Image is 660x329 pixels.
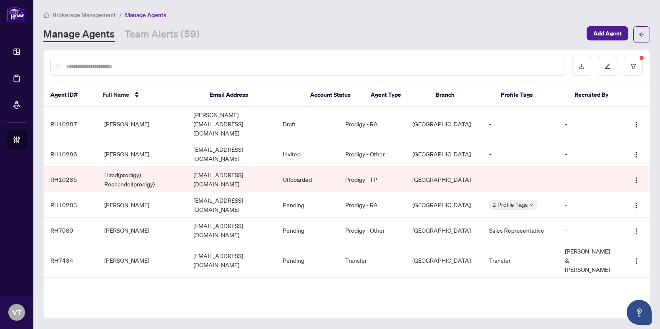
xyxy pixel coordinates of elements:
li: / [119,10,122,20]
td: [EMAIL_ADDRESS][DOMAIN_NAME] [187,192,276,218]
span: arrow-left [639,32,645,38]
td: Prodigy - RA [339,192,406,218]
td: [PERSON_NAME][EMAIL_ADDRESS][DOMAIN_NAME] [187,107,276,141]
td: Prodigy - TP [339,167,406,192]
span: VT [12,306,22,318]
td: [EMAIL_ADDRESS][DOMAIN_NAME] [187,278,276,312]
th: Email Address [203,83,303,107]
td: Transfer [482,243,558,278]
td: [EMAIL_ADDRESS][DOMAIN_NAME] [187,141,276,167]
th: Profile Tags [494,83,568,107]
td: - [558,141,621,167]
span: Full Name [103,90,129,99]
button: filter [624,57,643,76]
span: edit [605,63,610,69]
td: [GEOGRAPHIC_DATA] [406,278,482,312]
td: - [482,107,558,141]
td: Draft [276,107,339,141]
td: RH10287 [44,107,98,141]
img: Logo [633,258,640,264]
img: logo [7,6,27,22]
button: download [572,57,591,76]
td: RH10286 [44,141,98,167]
td: Pending [276,243,339,278]
a: Team Alerts (59) [125,27,200,42]
span: Add Agent [593,27,622,40]
td: Hirad(prodigy) Roshandel(prodigy) [98,167,187,192]
img: Logo [633,177,640,183]
td: [PERSON_NAME] & [PERSON_NAME] [558,243,621,278]
td: RH7989 [44,218,98,243]
img: Logo [633,228,640,234]
td: - [482,278,558,312]
td: [EMAIL_ADDRESS][DOMAIN_NAME] [187,218,276,243]
th: Full Name [96,83,203,107]
td: Invited [276,278,339,312]
button: edit [598,57,617,76]
th: Agent Type [364,83,429,107]
td: [GEOGRAPHIC_DATA] [406,192,482,218]
td: RH7434 [44,243,98,278]
td: - [558,218,621,243]
span: down [530,203,534,207]
th: Recruited By [568,83,620,107]
button: Logo [630,173,643,186]
span: filter [630,63,636,69]
td: Transfer [339,278,406,312]
td: RH10283 [44,192,98,218]
td: [EMAIL_ADDRESS][DOMAIN_NAME] [187,243,276,278]
img: Logo [633,202,640,209]
td: [PERSON_NAME] [98,192,187,218]
button: Logo [630,224,643,237]
td: [PERSON_NAME] [98,107,187,141]
td: [PERSON_NAME] [98,243,187,278]
td: [GEOGRAPHIC_DATA] [406,218,482,243]
td: [GEOGRAPHIC_DATA] [406,141,482,167]
td: Transfer [339,243,406,278]
th: Agent ID# [44,83,96,107]
td: - [482,167,558,192]
td: Suraj Sunil Kanal [98,278,187,312]
td: Sales Representative [482,218,558,243]
button: Logo [630,117,643,131]
td: Prodigy - Other [339,141,406,167]
td: [GEOGRAPHIC_DATA] [406,243,482,278]
td: [PERSON_NAME] [98,218,187,243]
td: - [558,107,621,141]
td: - [558,167,621,192]
button: Add Agent [587,26,628,40]
button: Logo [630,254,643,267]
td: RH10285 [44,167,98,192]
span: Brokerage Management [53,11,116,19]
td: [GEOGRAPHIC_DATA] [406,107,482,141]
button: Logo [630,147,643,161]
td: Pending [276,192,339,218]
td: [EMAIL_ADDRESS][DOMAIN_NAME] [187,167,276,192]
td: - [558,192,621,218]
span: download [579,63,585,69]
span: Manage Agents [125,11,166,19]
span: home [43,12,49,18]
td: Pending [276,218,339,243]
td: Invited [276,141,339,167]
th: Branch [429,83,494,107]
td: Offboarded [276,167,339,192]
td: Prodigy - RA [339,107,406,141]
td: Prodigy - Other [339,218,406,243]
td: [PERSON_NAME] [98,141,187,167]
td: RH7433 [44,278,98,312]
button: Logo [630,198,643,211]
td: [GEOGRAPHIC_DATA] [406,167,482,192]
td: - [482,141,558,167]
button: Open asap [627,300,652,325]
img: Logo [633,151,640,158]
a: Manage Agents [43,27,115,42]
th: Account Status [304,83,364,107]
span: 2 Profile Tags [492,200,528,209]
img: Logo [633,121,640,128]
td: [PERSON_NAME] & [PERSON_NAME] [558,278,621,312]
